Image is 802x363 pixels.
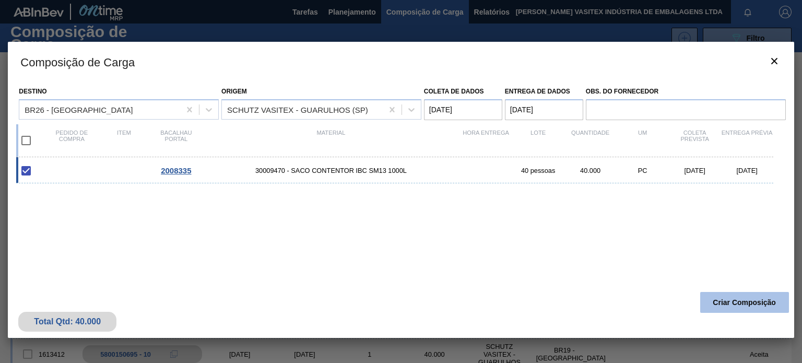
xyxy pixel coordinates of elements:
[161,166,191,175] font: 2008335
[586,88,658,95] font: Obs. do Fornecedor
[424,99,502,120] input: dd/mm/aaaa
[638,167,647,174] font: PC
[227,105,368,114] font: SCHUTZ VASITEX - GUARULHOS (SP)
[580,167,600,174] font: 40.000
[505,88,570,95] font: Entrega de dados
[530,130,546,136] font: Lote
[736,167,757,174] font: [DATE]
[150,166,202,175] div: Ir para o Pedido
[316,130,345,136] font: Material
[34,317,101,326] font: Total Qtd: 40.000
[255,167,407,174] font: 30009470 - SACO CONTENTOR IBC SM13 1000L
[700,292,789,313] button: Criar Composição
[638,130,647,136] font: UM
[521,167,555,174] font: 40 pessoas
[117,130,131,136] font: Item
[505,99,583,120] input: dd/mm/aaaa
[202,167,459,174] span: 30009470 - SACO CONTENTOR IBC SM13 1000L
[221,88,247,95] font: Origem
[463,130,509,136] font: Hora Entrega
[25,105,133,114] font: BR26 - [GEOGRAPHIC_DATA]
[684,167,705,174] font: [DATE]
[680,130,709,142] font: Coleta Prevista
[56,130,88,142] font: Pedido de compra
[571,130,609,136] font: Quantidade
[19,88,46,95] font: Destino
[160,130,192,142] font: Bacalhau Portal
[722,130,773,136] font: Entrega Prévia
[424,88,484,95] font: Coleta de dados
[20,56,135,69] font: Composição de Carga
[713,298,776,307] font: Criar Composição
